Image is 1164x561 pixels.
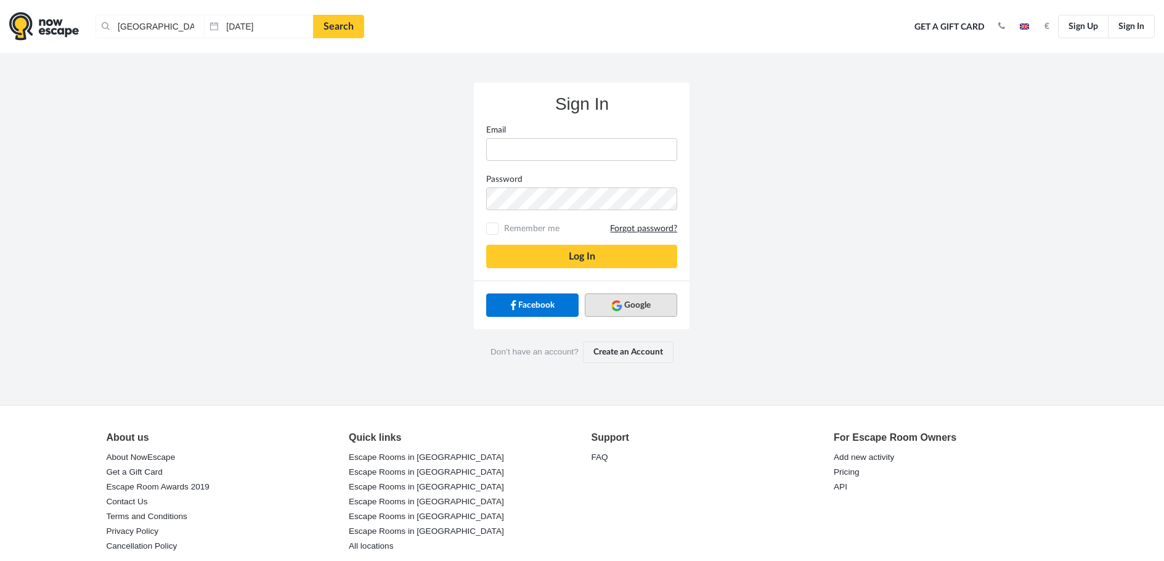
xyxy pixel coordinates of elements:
img: en.jpg [1020,23,1029,30]
a: Escape Rooms in [GEOGRAPHIC_DATA] [349,493,504,510]
a: Get a Gift Card [910,14,989,41]
a: FAQ [591,449,608,466]
a: Pricing [834,464,860,481]
a: About NowEscape [106,449,175,466]
a: Terms and Conditions [106,508,187,525]
a: Contact Us [106,493,147,510]
div: About us [106,430,330,445]
div: Support [591,430,815,445]
a: Escape Room Awards 2019 [106,478,210,496]
a: API [834,478,847,496]
a: Privacy Policy [106,523,158,540]
a: Add new activity [834,449,894,466]
label: Email [477,124,686,136]
button: € [1038,20,1056,33]
a: Facebook [486,293,579,317]
a: Escape Rooms in [GEOGRAPHIC_DATA] [349,523,504,540]
a: Sign Up [1058,15,1109,38]
img: logo [9,12,79,41]
strong: € [1044,22,1049,31]
a: Create an Account [583,342,674,362]
a: Cancellation Policy [106,538,177,555]
input: Place or Room Name [96,15,204,38]
a: Get a Gift Card [106,464,162,481]
div: For Escape Room Owners [834,430,1058,445]
a: Search [313,15,364,38]
h3: Sign In [486,95,677,114]
input: Date [204,15,312,38]
a: Escape Rooms in [GEOGRAPHIC_DATA] [349,464,504,481]
a: Sign In [1108,15,1155,38]
span: Google [624,299,651,311]
a: Forgot password? [610,223,677,235]
a: All locations [349,538,394,555]
button: Log In [486,245,677,268]
label: Password [477,173,686,186]
a: Google [585,293,677,317]
span: Remember me [501,223,677,235]
div: Don’t have an account? [474,329,690,375]
span: Facebook [518,299,555,311]
a: Escape Rooms in [GEOGRAPHIC_DATA] [349,478,504,496]
input: Remember meForgot password? [489,225,497,233]
div: Quick links [349,430,573,445]
a: Escape Rooms in [GEOGRAPHIC_DATA] [349,449,504,466]
a: Escape Rooms in [GEOGRAPHIC_DATA] [349,508,504,525]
